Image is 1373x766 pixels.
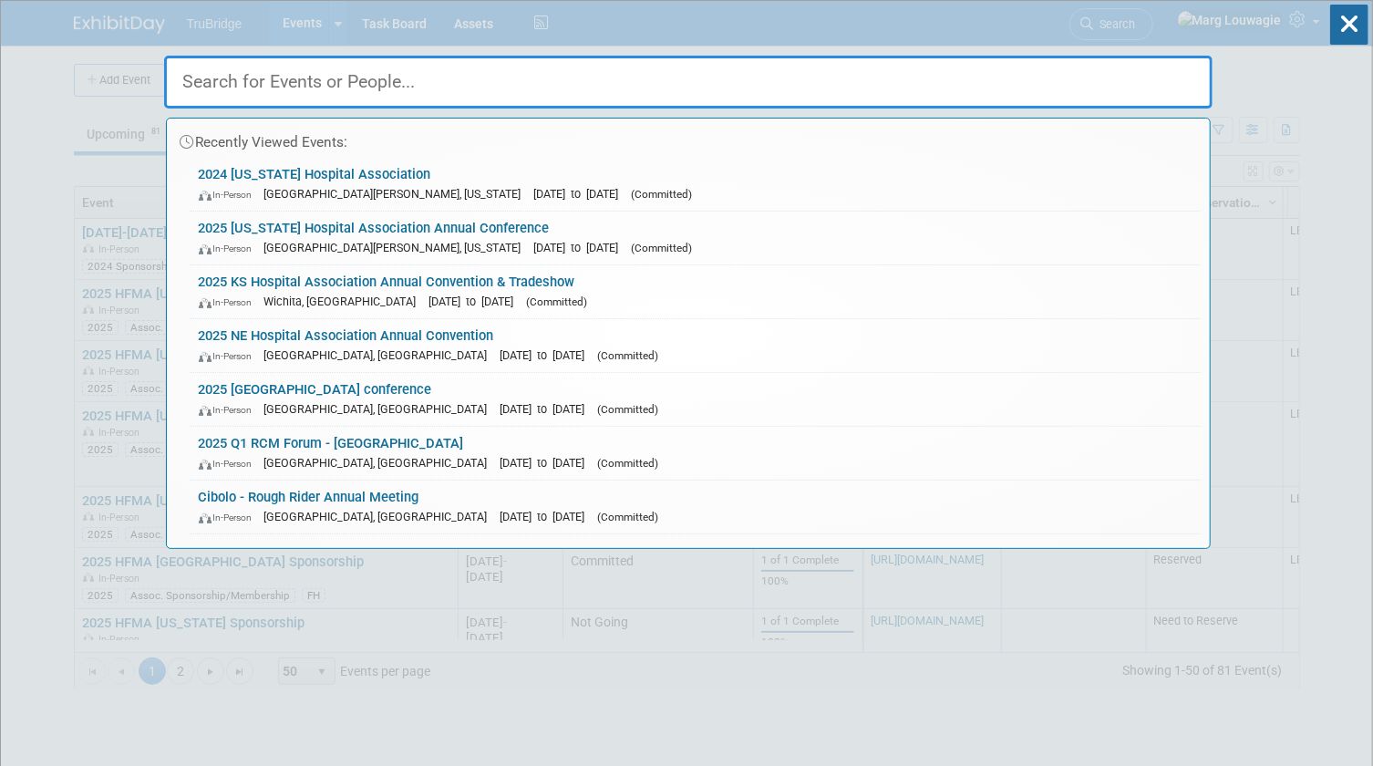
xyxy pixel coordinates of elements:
[190,265,1201,318] a: 2025 KS Hospital Association Annual Convention & Tradeshow In-Person Wichita, [GEOGRAPHIC_DATA] [...
[264,510,497,523] span: [GEOGRAPHIC_DATA], [GEOGRAPHIC_DATA]
[264,241,531,254] span: [GEOGRAPHIC_DATA][PERSON_NAME], [US_STATE]
[199,189,261,201] span: In-Person
[598,403,659,416] span: (Committed)
[176,119,1201,158] div: Recently Viewed Events:
[632,188,693,201] span: (Committed)
[598,511,659,523] span: (Committed)
[632,242,693,254] span: (Committed)
[501,402,594,416] span: [DATE] to [DATE]
[264,295,426,308] span: Wichita, [GEOGRAPHIC_DATA]
[527,295,588,308] span: (Committed)
[190,319,1201,372] a: 2025 NE Hospital Association Annual Convention In-Person [GEOGRAPHIC_DATA], [GEOGRAPHIC_DATA] [DA...
[190,212,1201,264] a: 2025 [US_STATE] Hospital Association Annual Conference In-Person [GEOGRAPHIC_DATA][PERSON_NAME], ...
[264,348,497,362] span: [GEOGRAPHIC_DATA], [GEOGRAPHIC_DATA]
[164,56,1213,109] input: Search for Events or People...
[501,510,594,523] span: [DATE] to [DATE]
[429,295,523,308] span: [DATE] to [DATE]
[534,241,628,254] span: [DATE] to [DATE]
[199,458,261,470] span: In-Person
[199,243,261,254] span: In-Person
[264,187,531,201] span: [GEOGRAPHIC_DATA][PERSON_NAME], [US_STATE]
[501,348,594,362] span: [DATE] to [DATE]
[264,456,497,470] span: [GEOGRAPHIC_DATA], [GEOGRAPHIC_DATA]
[199,404,261,416] span: In-Person
[190,481,1201,533] a: Cibolo - Rough Rider Annual Meeting In-Person [GEOGRAPHIC_DATA], [GEOGRAPHIC_DATA] [DATE] to [DAT...
[598,457,659,470] span: (Committed)
[534,187,628,201] span: [DATE] to [DATE]
[264,402,497,416] span: [GEOGRAPHIC_DATA], [GEOGRAPHIC_DATA]
[190,427,1201,480] a: 2025 Q1 RCM Forum - [GEOGRAPHIC_DATA] In-Person [GEOGRAPHIC_DATA], [GEOGRAPHIC_DATA] [DATE] to [D...
[501,456,594,470] span: [DATE] to [DATE]
[199,350,261,362] span: In-Person
[190,373,1201,426] a: 2025 [GEOGRAPHIC_DATA] conference In-Person [GEOGRAPHIC_DATA], [GEOGRAPHIC_DATA] [DATE] to [DATE]...
[190,158,1201,211] a: 2024 [US_STATE] Hospital Association In-Person [GEOGRAPHIC_DATA][PERSON_NAME], [US_STATE] [DATE] ...
[199,296,261,308] span: In-Person
[199,512,261,523] span: In-Person
[598,349,659,362] span: (Committed)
